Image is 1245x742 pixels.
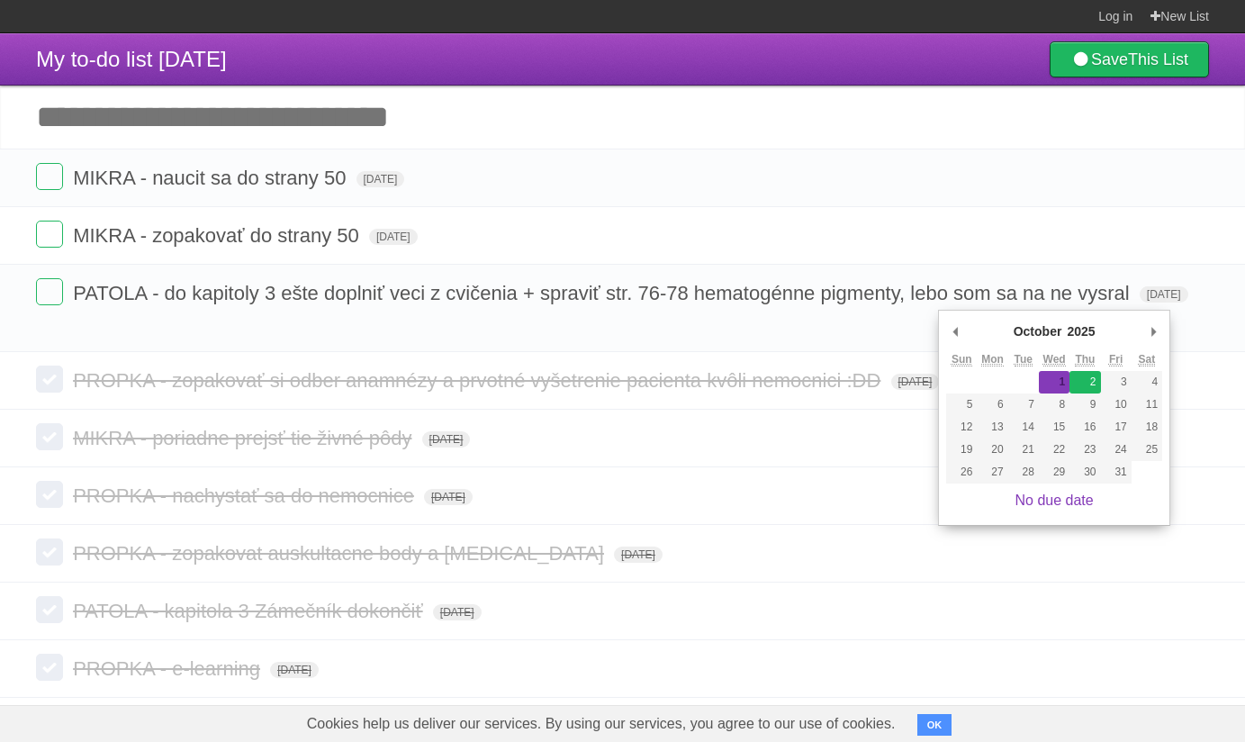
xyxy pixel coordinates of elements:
span: Cookies help us deliver our services. By using our services, you agree to our use of cookies. [289,706,914,742]
abbr: Saturday [1139,353,1156,366]
abbr: Sunday [952,353,972,366]
button: 29 [1039,461,1069,484]
button: 10 [1101,394,1132,416]
abbr: Thursday [1075,353,1095,366]
button: 3 [1101,371,1132,394]
span: [DATE] [1140,286,1188,303]
span: [DATE] [424,489,473,505]
b: This List [1128,50,1188,68]
label: Done [36,163,63,190]
button: 14 [1008,416,1039,439]
label: Done [36,481,63,508]
button: 1 [1039,371,1069,394]
abbr: Monday [981,353,1004,366]
span: PATOLA - do kapitoly 3 ešte doplniť veci z cvičenia + spraviť str. 76-78 hematogénne pigmenty, le... [73,282,1134,304]
span: PROPKA - zopakovať si odber anamnézy a prvotné vyšetrenie pacienta kvôli nemocnici :DD [73,369,885,392]
button: 9 [1069,394,1100,416]
span: [DATE] [369,229,418,245]
button: 6 [977,394,1007,416]
button: 20 [977,439,1007,461]
button: 24 [1101,439,1132,461]
abbr: Wednesday [1043,353,1066,366]
button: 28 [1008,461,1039,484]
span: MIKRA - naucit sa do strany 50 [73,167,350,189]
button: 18 [1132,416,1162,439]
button: Next Month [1144,318,1162,345]
button: 27 [977,461,1007,484]
span: PROPKA - nachystať sa do nemocnice [73,484,419,507]
span: My to-do list [DATE] [36,47,227,71]
button: 21 [1008,439,1039,461]
button: 8 [1039,394,1069,416]
button: OK [917,714,952,736]
abbr: Tuesday [1015,353,1033,366]
button: 5 [946,394,977,416]
label: Done [36,654,63,681]
label: Done [36,538,63,566]
button: Previous Month [946,318,964,345]
abbr: Friday [1109,353,1123,366]
button: 25 [1132,439,1162,461]
label: Done [36,423,63,450]
button: 19 [946,439,977,461]
a: No due date [1015,493,1094,508]
span: PATOLA - kapitola 3 Zámečník dokončiť [73,600,428,622]
button: 2 [1069,371,1100,394]
span: PROPKA - e-learning [73,657,265,680]
div: October [1011,318,1065,345]
span: [DATE] [891,374,940,390]
span: [DATE] [433,604,482,620]
div: 2025 [1064,318,1097,345]
span: [DATE] [356,171,405,187]
button: 16 [1069,416,1100,439]
label: Done [36,221,63,248]
span: [DATE] [422,431,471,448]
span: [DATE] [614,547,663,563]
button: 7 [1008,394,1039,416]
label: Done [36,278,63,305]
button: 11 [1132,394,1162,416]
button: 13 [977,416,1007,439]
span: MIKRA - poriadne prejsť tie živné pôdy [73,427,416,449]
label: Done [36,366,63,393]
span: [DATE] [270,662,319,678]
button: 4 [1132,371,1162,394]
button: 15 [1039,416,1069,439]
a: SaveThis List [1050,41,1209,77]
span: MIKRA - zopakovať do strany 50 [73,224,364,247]
button: 31 [1101,461,1132,484]
button: 22 [1039,439,1069,461]
span: PROPKA - zopakovat auskultacne body a [MEDICAL_DATA] [73,542,609,565]
button: 30 [1069,461,1100,484]
button: 23 [1069,439,1100,461]
button: 12 [946,416,977,439]
label: Done [36,596,63,623]
button: 26 [946,461,977,484]
button: 17 [1101,416,1132,439]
